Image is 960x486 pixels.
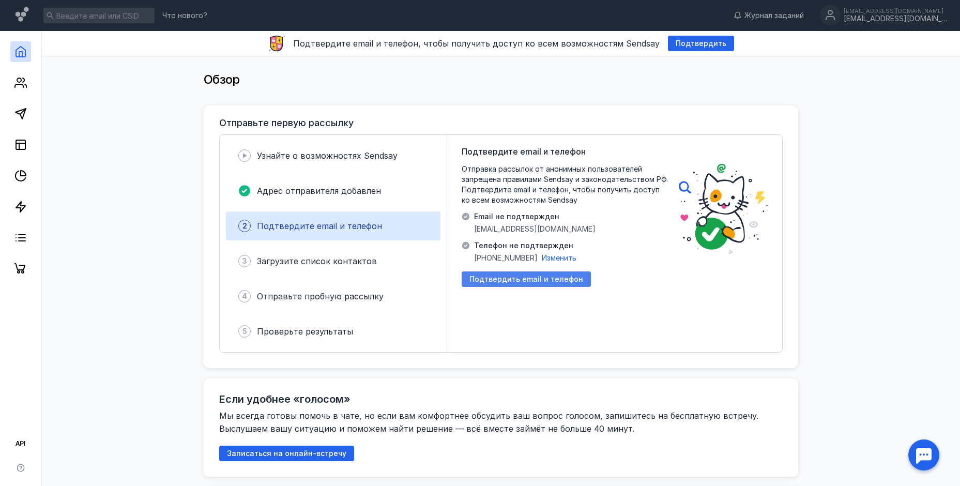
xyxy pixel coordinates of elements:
span: Журнал заданий [744,10,804,21]
button: Изменить [542,253,576,263]
span: Отправка рассылок от анонимных пользователей запрещена правилами Sendsay и законодательством РФ. ... [462,164,668,205]
span: Проверьте результаты [257,326,353,337]
span: Мы всегда готовы помочь в чате, но если вам комфортнее обсудить ваш вопрос голосом, запишитесь на... [219,411,761,434]
span: 2 [242,221,247,231]
span: Что нового? [162,12,207,19]
div: [EMAIL_ADDRESS][DOMAIN_NAME] [844,14,947,23]
span: Подтвердите email и телефон [462,145,586,158]
span: Адрес отправителя добавлен [257,186,381,196]
span: Узнайте о возможностях Sendsay [257,150,398,161]
span: Изменить [542,253,576,262]
span: Обзор [204,72,240,87]
a: Записаться на онлайн-встречу [219,449,354,458]
span: 4 [242,291,247,301]
h3: Отправьте первую рассылку [219,118,354,128]
span: Загрузите список контактов [257,256,377,266]
span: Подтвердить email и телефон [469,275,583,284]
span: 5 [242,326,247,337]
div: [EMAIL_ADDRESS][DOMAIN_NAME] [844,8,947,14]
span: 3 [242,256,247,266]
button: Записаться на онлайн-встречу [219,446,354,461]
span: Подтвердите email и телефон [257,221,382,231]
span: Подтвердить [676,39,726,48]
a: Что нового? [157,12,212,19]
span: [EMAIL_ADDRESS][DOMAIN_NAME] [474,224,596,234]
h2: Если удобнее «голосом» [219,393,351,405]
span: Телефон не подтвержден [474,240,576,251]
span: Записаться на онлайн-встречу [227,449,346,458]
span: Email не подтвержден [474,211,596,222]
img: poster [679,164,768,254]
span: Подтвердите email и телефон, чтобы получить доступ ко всем возможностям Sendsay [293,38,660,49]
button: Подтвердить email и телефон [462,271,591,287]
span: [PHONE_NUMBER] [474,253,538,263]
button: Подтвердить [668,36,734,51]
input: Введите email или CSID [43,8,155,23]
span: Отправьте пробную рассылку [257,291,384,301]
a: Журнал заданий [728,10,809,21]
